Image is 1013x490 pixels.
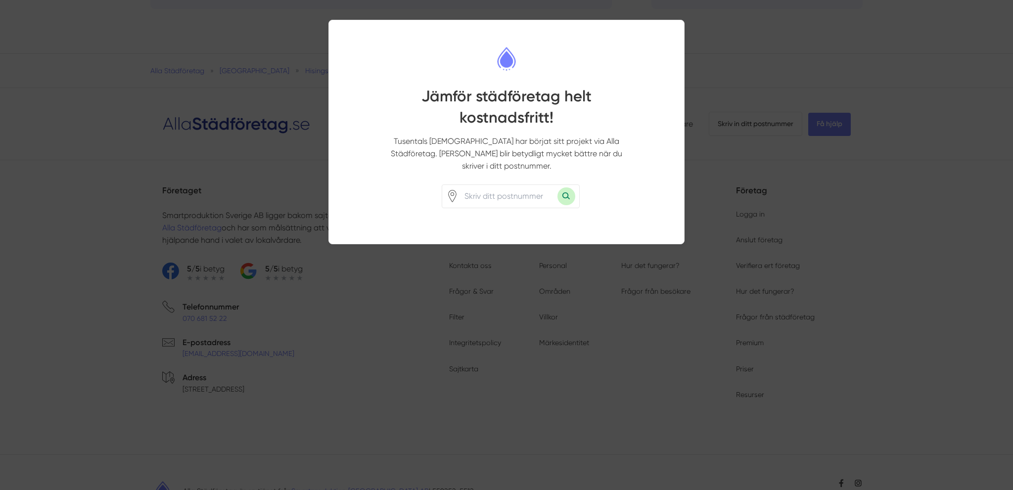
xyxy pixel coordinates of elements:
[557,187,575,205] button: Sök med postnummer
[492,44,521,74] img: Favikon orginal Alla Städföretag
[446,190,459,202] span: Klicka för att använda din position.
[383,135,630,173] p: Tusentals [DEMOGRAPHIC_DATA] har börjat sitt projekt via Alla Städföretag. [PERSON_NAME] blir bet...
[459,185,557,208] input: Skriv ditt postnummer
[383,86,630,135] h2: Jämför städföretag helt kostnadsfritt!
[446,190,459,202] svg: Pin / Karta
